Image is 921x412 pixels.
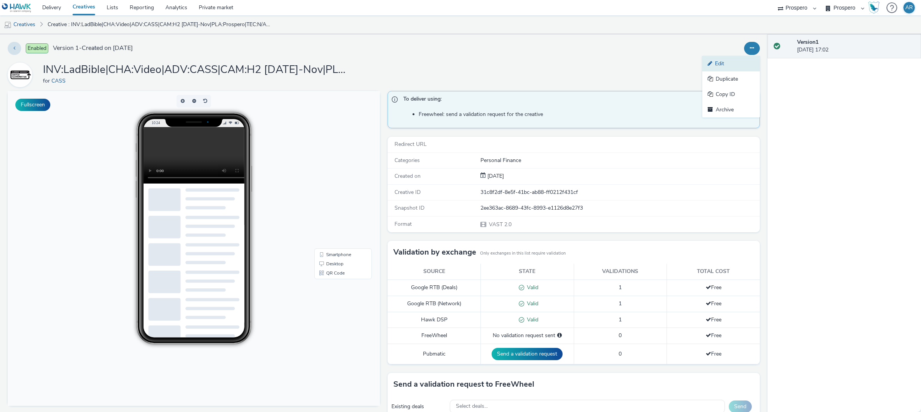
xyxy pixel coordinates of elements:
span: 1 [619,316,622,323]
span: Format [394,220,412,228]
span: 10:24 [144,30,152,34]
div: 2ee363ac-8689-43fc-8993-e1126d8e27f3 [480,204,759,212]
span: Version 1 - Created on [DATE] [53,44,133,53]
span: To deliver using: [403,95,752,105]
h3: Validation by exchange [393,247,476,258]
a: Duplicate [702,71,760,87]
span: Created on [394,172,421,180]
a: Copy ID [702,87,760,102]
li: Smartphone [308,159,363,168]
div: Creation 16 September 2025, 17:02 [486,172,504,180]
a: CASS [51,77,69,84]
li: QR Code [308,177,363,187]
span: Free [706,316,721,323]
span: Smartphone [319,161,343,166]
span: Valid [524,300,538,307]
td: Google RTB (Deals) [388,280,481,296]
h3: Send a validation request to FreeWheel [393,379,534,390]
a: Edit [702,56,760,71]
span: Free [706,350,721,357]
span: Valid [524,284,538,291]
span: Snapshot ID [394,204,424,212]
td: Pubmatic [388,344,481,364]
th: Total cost [667,264,760,280]
th: Source [388,264,481,280]
li: Desktop [308,168,363,177]
span: Free [706,284,721,291]
button: Send a validation request [492,348,563,360]
img: CASS [9,64,31,86]
div: Personal Finance [480,157,759,164]
span: Desktop [319,170,336,175]
span: Free [706,300,721,307]
div: AR [905,2,913,13]
img: undefined Logo [2,3,31,13]
span: 1 [619,284,622,291]
li: Freewheel: send a validation request for the creative [419,111,756,118]
span: QR Code [319,180,337,184]
div: No validation request sent [485,332,570,339]
small: Only exchanges in this list require validation [480,250,566,256]
img: mobile [4,21,12,29]
span: 0 [619,350,622,357]
div: 31c8f2df-8e5f-41bc-ab88-ff0212f431cf [480,189,759,196]
span: Free [706,332,721,339]
th: Validations [574,264,667,280]
a: Archive [702,102,760,117]
img: Hawk Academy [868,2,880,14]
td: FreeWheel [388,328,481,344]
span: Redirect URL [394,141,427,148]
div: Please select a deal below and click on Send to send a validation request to FreeWheel. [557,332,562,339]
td: Hawk DSP [388,312,481,328]
span: VAST 2.0 [488,221,512,228]
a: Hawk Academy [868,2,883,14]
span: for [43,77,51,84]
h1: INV:LadBible|CHA:Video|ADV:CASS|CAM:H2 [DATE]-Nov|PLA:Prospero|TEC:N/A|PHA:H2|OBJ:Awareness|BME:P... [43,63,350,77]
div: Existing deals [391,403,446,410]
span: 1 [619,300,622,307]
span: Valid [524,316,538,323]
span: Categories [394,157,420,164]
a: CASS [8,71,35,78]
span: Select deals... [456,403,488,410]
span: [DATE] [486,172,504,180]
a: Creative : INV:LadBible|CHA:Video|ADV:CASS|CAM:H2 [DATE]-Nov|PLA:Prospero|TEC:N/A|PHA:H2|OBJ:Awar... [44,15,274,34]
div: [DATE] 17:02 [797,38,915,54]
strong: Version 1 [797,38,819,46]
td: Google RTB (Network) [388,296,481,312]
th: State [481,264,574,280]
span: Creative ID [394,189,421,196]
button: Fullscreen [15,99,50,111]
span: Enabled [26,43,48,53]
span: 0 [619,332,622,339]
